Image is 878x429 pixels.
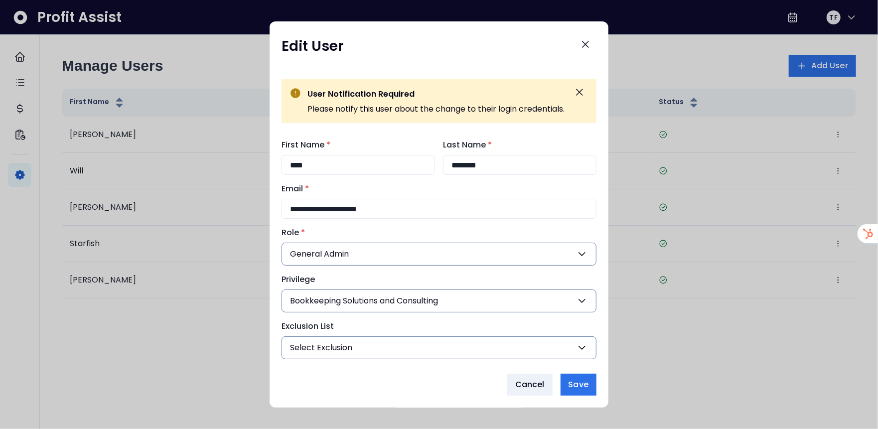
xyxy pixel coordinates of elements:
[290,248,349,260] span: General Admin
[282,37,343,55] h1: Edit User
[307,88,415,100] span: User Notification Required
[282,274,590,286] label: Privilege
[571,83,588,101] button: Dismiss
[561,374,596,396] button: Save
[282,139,429,151] label: First Name
[575,33,596,55] button: Close
[569,379,588,391] span: Save
[282,183,590,195] label: Email
[515,379,545,391] span: Cancel
[507,374,553,396] button: Cancel
[282,320,590,332] label: Exclusion List
[290,295,438,307] span: Bookkeeping Solutions and Consulting
[290,342,352,354] span: Select Exclusion
[307,103,565,115] p: Please notify this user about the change to their login credentials.
[443,139,590,151] label: Last Name
[282,227,590,239] label: Role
